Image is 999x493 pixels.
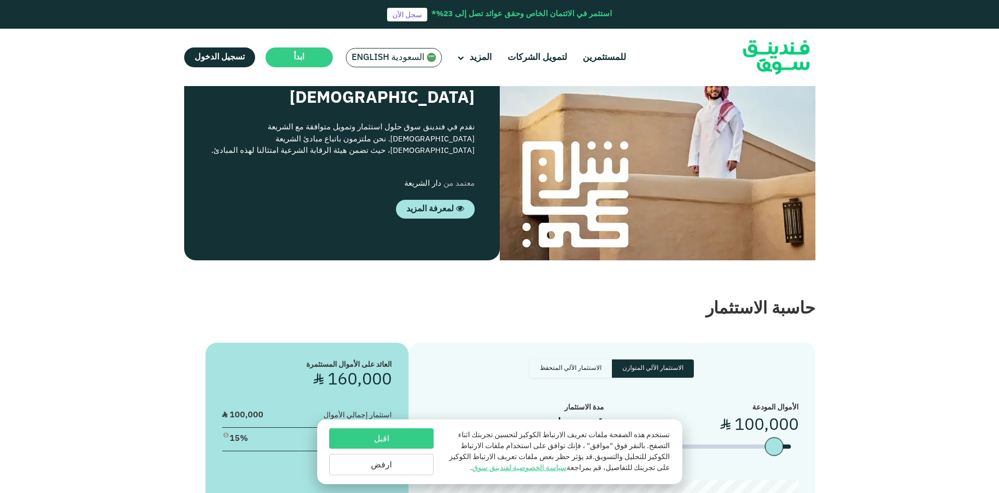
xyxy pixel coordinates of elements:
[443,180,475,187] span: معتمد من
[314,372,323,388] span: ʢ
[223,432,228,439] i: ١٥٪ صافي عائد متوقع ~ يعادل تقريباً ٢٣٪ معدل عائد داخلي
[240,435,248,442] span: %
[222,359,392,370] div: العائد على الأموال المستثمرة
[195,53,245,61] span: تسجيل الدخول
[720,417,730,434] span: ʢ
[529,359,612,378] label: الاستثمار الآلي المتحفظ
[329,428,434,449] button: اقبل
[209,122,475,157] div: نقدم في فندينق سوق حلول استثمار وتمويل متوافقة مع الشريعة [DEMOGRAPHIC_DATA]. نحن ملتزمون باتباع ...
[470,53,492,62] span: المزيد
[294,53,304,61] span: ابدأ
[184,47,255,67] a: تسجيل الدخول
[735,417,799,434] span: 100,000
[628,444,791,449] tc-range-slider: amount slider
[352,52,425,64] span: السعودية English
[406,205,454,213] span: لمعرفة المزيد
[323,410,392,421] div: استثمار إجمالي الأموال
[505,49,570,66] a: لتمويل الشركات
[328,372,392,388] span: 160,000
[431,8,612,20] div: استثمر في الائتمان الخاص وحقق عوائد تصل إلى 23%*
[500,36,815,270] img: shariah-img
[580,49,629,66] a: للمستثمرين
[449,453,670,472] span: قد يؤثر حظر بعض ملفات تعريف الارتباط الكوكيز على تجربتك
[706,301,767,317] span: الاستثمار
[725,31,827,84] img: Logo
[230,411,263,419] span: 100,000
[387,8,427,21] a: سجل الآن
[404,180,441,187] span: دار الشريعة
[541,417,604,434] span: 4 سنوات
[209,61,475,111] div: التوافق مع أحكام الشريعة [DEMOGRAPHIC_DATA]
[720,402,799,413] div: الأموال المودعة
[444,430,669,474] p: تستخدم هذه الصفحة ملفات تعريف الارتباط الكوكيز لتحسين تجربتك اثناء التصفح. بالنقر فوق "موافق" ، ف...
[529,359,694,378] div: Basic radio toggle button group
[541,402,604,413] div: مدة الاستثمار
[396,200,475,219] a: لمعرفة المزيد
[612,359,694,378] label: الاستثمار الآلي المتوازن
[230,435,240,442] span: 15
[470,464,632,472] span: للتفاصيل، قم بمراجعة .
[222,411,227,419] span: ʢ
[472,464,567,472] a: سياسة الخصوصية لفندينق سوق
[427,53,436,62] img: SA Flag
[772,301,815,317] span: حاسبة
[329,454,434,475] button: ارفض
